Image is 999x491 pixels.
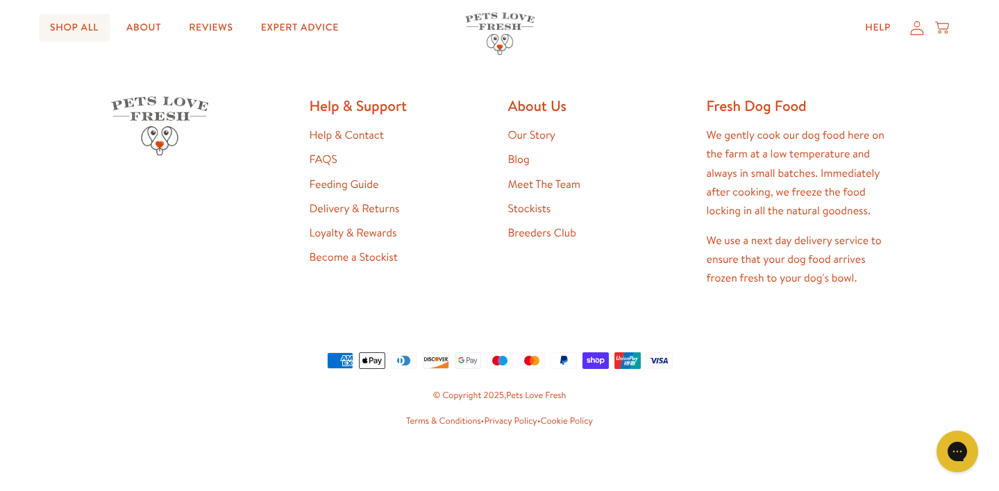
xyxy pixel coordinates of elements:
[111,96,208,155] img: Pets Love Fresh
[541,415,593,427] a: Cookie Policy
[250,14,350,42] a: Expert Advice
[310,128,384,143] a: Help & Contact
[115,14,172,42] a: About
[484,415,537,427] a: Privacy Policy
[178,14,244,42] a: Reviews
[707,96,889,115] h2: Fresh Dog Food
[465,12,535,55] img: Pets Love Fresh
[310,96,492,115] h2: Help & Support
[310,225,397,241] a: Loyalty & Rewards
[406,415,481,427] a: Terms & Conditions
[508,201,551,216] a: Stockists
[508,96,690,115] h2: About Us
[310,250,398,265] a: Become a Stockist
[310,201,400,216] a: Delivery & Returns
[111,388,889,404] small: © Copyright 2025,
[111,414,889,429] small: • •
[508,225,576,241] a: Breeders Club
[39,14,110,42] a: Shop All
[310,152,337,167] a: FAQS
[506,389,566,402] a: Pets Love Fresh
[707,232,889,288] p: We use a next day delivery service to ensure that your dog food arrives frozen fresh to your dog'...
[854,14,902,42] a: Help
[508,128,556,143] a: Our Story
[310,177,379,192] a: Feeding Guide
[707,126,889,221] p: We gently cook our dog food here on the farm at a low temperature and always in small batches. Im...
[930,426,985,477] iframe: Gorgias live chat messenger
[508,152,530,167] a: Blog
[508,177,580,192] a: Meet The Team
